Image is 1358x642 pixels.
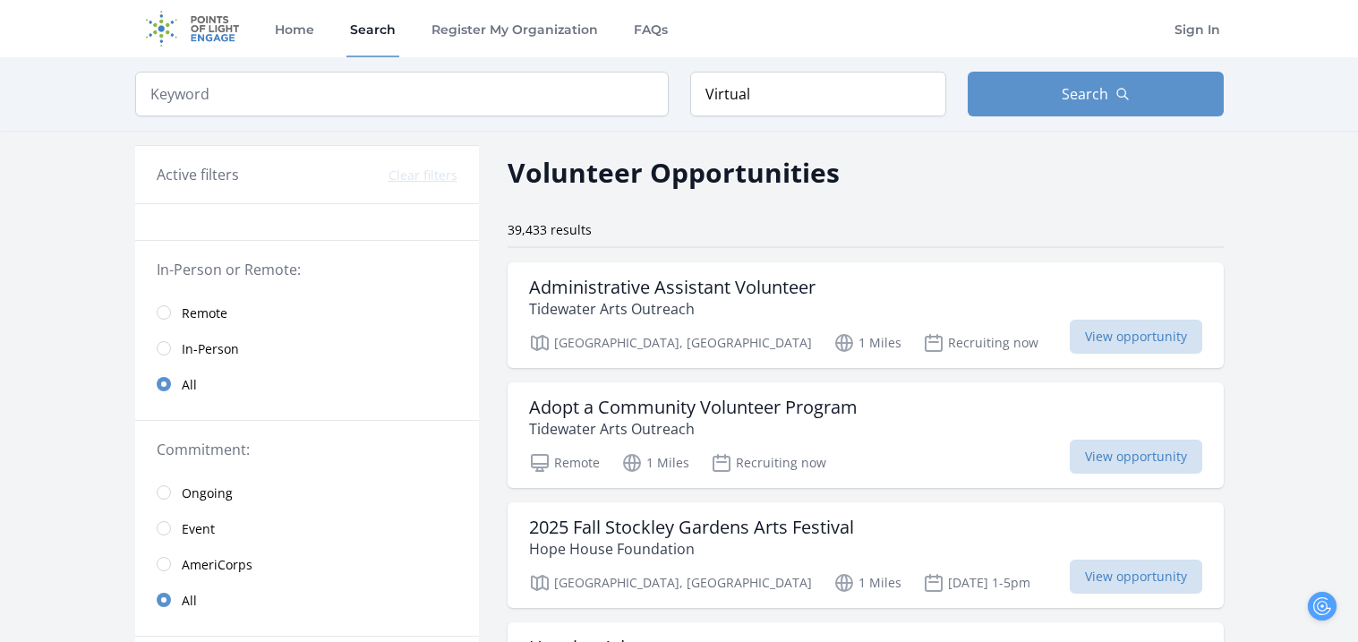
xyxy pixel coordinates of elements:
a: In-Person [135,330,479,366]
span: In-Person [182,340,239,358]
p: [GEOGRAPHIC_DATA], [GEOGRAPHIC_DATA] [529,572,812,594]
a: Adopt a Community Volunteer Program Tidewater Arts Outreach Remote 1 Miles Recruiting now View op... [508,382,1224,488]
a: 2025 Fall Stockley Gardens Arts Festival Hope House Foundation [GEOGRAPHIC_DATA], [GEOGRAPHIC_DAT... [508,502,1224,608]
p: Remote [529,452,600,474]
p: Tidewater Arts Outreach [529,418,858,440]
a: Event [135,510,479,546]
input: Location [690,72,946,116]
a: Ongoing [135,475,479,510]
h3: Adopt a Community Volunteer Program [529,397,858,418]
h3: 2025 Fall Stockley Gardens Arts Festival [529,517,854,538]
span: AmeriCorps [182,556,252,574]
span: Remote [182,304,227,322]
p: Recruiting now [711,452,826,474]
a: All [135,366,479,402]
legend: In-Person or Remote: [157,259,457,280]
span: View opportunity [1070,440,1202,474]
h3: Active filters [157,164,239,185]
h2: Volunteer Opportunities [508,152,840,193]
p: 1 Miles [833,572,901,594]
a: All [135,582,479,618]
span: 39,433 results [508,221,592,238]
span: All [182,592,197,610]
span: All [182,376,197,394]
a: Administrative Assistant Volunteer Tidewater Arts Outreach [GEOGRAPHIC_DATA], [GEOGRAPHIC_DATA] 1... [508,262,1224,368]
span: View opportunity [1070,320,1202,354]
input: Keyword [135,72,669,116]
legend: Commitment: [157,439,457,460]
h3: Administrative Assistant Volunteer [529,277,816,298]
button: Clear filters [389,167,457,184]
a: Remote [135,295,479,330]
a: AmeriCorps [135,546,479,582]
span: Ongoing [182,484,233,502]
p: 1 Miles [621,452,689,474]
p: Tidewater Arts Outreach [529,298,816,320]
button: Search [968,72,1224,116]
p: Recruiting now [923,332,1038,354]
p: 1 Miles [833,332,901,354]
p: [DATE] 1-5pm [923,572,1030,594]
span: Search [1062,83,1108,105]
span: Event [182,520,215,538]
span: View opportunity [1070,560,1202,594]
p: [GEOGRAPHIC_DATA], [GEOGRAPHIC_DATA] [529,332,812,354]
p: Hope House Foundation [529,538,854,560]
